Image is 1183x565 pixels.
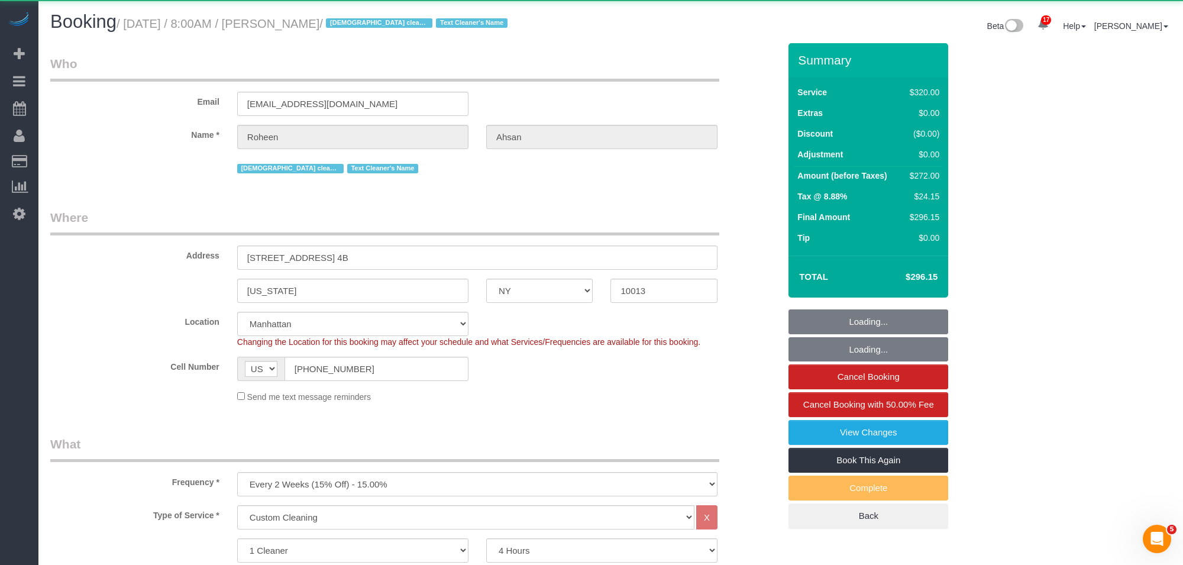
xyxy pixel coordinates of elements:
[50,209,719,235] legend: Where
[237,337,700,347] span: Changing the Location for this booking may affect your schedule and what Services/Frequencies are...
[1143,525,1171,553] iframe: Intercom live chat
[347,164,418,173] span: Text Cleaner's Name
[41,505,228,521] label: Type of Service *
[326,18,432,28] span: [DEMOGRAPHIC_DATA] cleaner only
[1167,525,1176,534] span: 5
[41,246,228,261] label: Address
[1004,19,1023,34] img: New interface
[788,503,948,528] a: Back
[7,12,31,28] img: Automaid Logo
[319,17,510,30] span: /
[905,128,939,140] div: ($0.00)
[788,420,948,445] a: View Changes
[50,435,719,462] legend: What
[285,357,468,381] input: Cell Number
[50,11,117,32] span: Booking
[797,170,887,182] label: Amount (before Taxes)
[788,392,948,417] a: Cancel Booking with 50.00% Fee
[905,170,939,182] div: $272.00
[788,448,948,473] a: Book This Again
[1094,21,1168,31] a: [PERSON_NAME]
[41,472,228,488] label: Frequency *
[610,279,717,303] input: Zip Code
[41,92,228,108] label: Email
[905,232,939,244] div: $0.00
[905,148,939,160] div: $0.00
[237,92,468,116] input: Email
[41,312,228,328] label: Location
[788,364,948,389] a: Cancel Booking
[237,164,344,173] span: [DEMOGRAPHIC_DATA] cleaner only
[797,232,810,244] label: Tip
[237,279,468,303] input: City
[436,18,507,28] span: Text Cleaner's Name
[117,17,511,30] small: / [DATE] / 8:00AM / [PERSON_NAME]
[905,211,939,223] div: $296.15
[870,272,938,282] h4: $296.15
[486,125,717,149] input: Last Name
[247,392,371,402] span: Send me text message reminders
[797,107,823,119] label: Extras
[905,107,939,119] div: $0.00
[41,125,228,141] label: Name *
[799,272,828,282] strong: Total
[1032,12,1055,38] a: 17
[803,399,934,409] span: Cancel Booking with 50.00% Fee
[1063,21,1086,31] a: Help
[797,86,827,98] label: Service
[905,86,939,98] div: $320.00
[50,55,719,82] legend: Who
[797,148,843,160] label: Adjustment
[905,191,939,202] div: $24.15
[797,211,850,223] label: Final Amount
[798,53,942,67] h3: Summary
[1041,15,1051,25] span: 17
[797,128,833,140] label: Discount
[987,21,1024,31] a: Beta
[41,357,228,373] label: Cell Number
[237,125,468,149] input: First Name
[797,191,847,202] label: Tax @ 8.88%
